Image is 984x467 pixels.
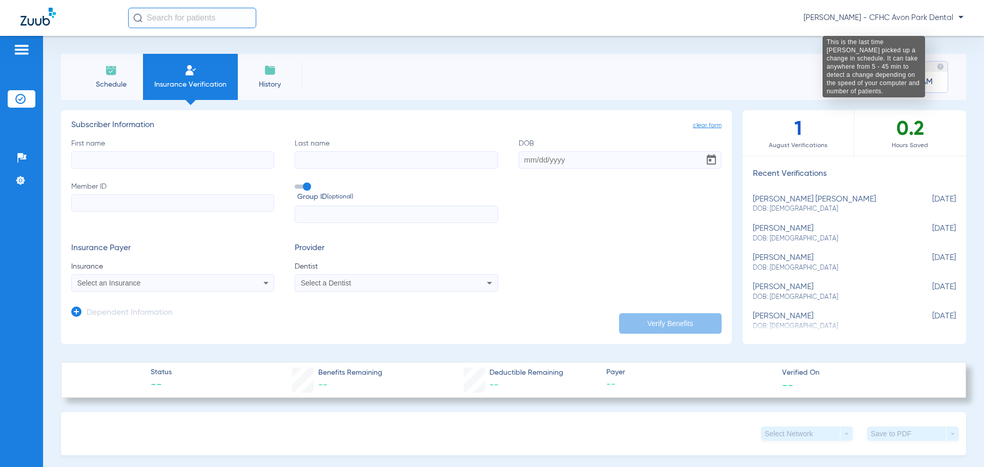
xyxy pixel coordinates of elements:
[905,195,956,214] span: [DATE]
[71,243,274,254] h3: Insurance Payer
[701,150,722,170] button: Open calendar
[318,368,382,378] span: Benefits Remaining
[519,138,722,169] label: DOB
[151,378,172,393] span: --
[753,224,905,243] div: [PERSON_NAME]
[489,368,563,378] span: Deductible Remaining
[87,308,173,318] h3: Dependent Information
[71,181,274,224] label: Member ID
[782,379,793,390] span: --
[245,79,294,90] span: History
[693,120,722,131] span: clear form
[743,110,854,156] div: 1
[301,279,351,287] span: Select a Dentist
[295,261,498,272] span: Dentist
[151,367,172,378] span: Status
[619,313,722,334] button: Verify Benefits
[804,13,963,23] span: [PERSON_NAME] - CFHC Avon Park Dental
[13,44,30,56] img: hamburger-icon
[606,378,773,391] span: --
[184,64,197,76] img: Manual Insurance Verification
[823,36,925,97] div: This is the last time [PERSON_NAME] picked up a change in schedule. It can take anywhere from 5 -...
[854,110,966,156] div: 0.2
[753,195,905,214] div: [PERSON_NAME] [PERSON_NAME]
[133,13,142,23] img: Search Icon
[743,169,966,179] h3: Recent Verifications
[905,253,956,272] span: [DATE]
[905,224,956,243] span: [DATE]
[71,261,274,272] span: Insurance
[933,418,984,467] iframe: Chat Widget
[71,151,274,169] input: First name
[905,312,956,331] span: [DATE]
[782,368,949,378] span: Verified On
[327,192,353,202] small: (optional)
[753,282,905,301] div: [PERSON_NAME]
[71,194,274,212] input: Member ID
[151,79,230,90] span: Insurance Verification
[743,140,854,151] span: August Verifications
[905,282,956,301] span: [DATE]
[128,8,256,28] input: Search for patients
[264,64,276,76] img: History
[753,205,905,214] span: DOB: [DEMOGRAPHIC_DATA]
[297,192,498,202] span: Group ID
[295,151,498,169] input: Last name
[489,380,499,390] span: --
[519,151,722,169] input: DOBOpen calendar
[87,79,135,90] span: Schedule
[753,253,905,272] div: [PERSON_NAME]
[854,140,966,151] span: Hours Saved
[318,380,327,390] span: --
[753,234,905,243] span: DOB: [DEMOGRAPHIC_DATA]
[295,138,498,169] label: Last name
[77,279,141,287] span: Select an Insurance
[753,263,905,273] span: DOB: [DEMOGRAPHIC_DATA]
[71,138,274,169] label: First name
[295,243,498,254] h3: Provider
[20,8,56,26] img: Zuub Logo
[753,293,905,302] span: DOB: [DEMOGRAPHIC_DATA]
[753,312,905,331] div: [PERSON_NAME]
[606,367,773,378] span: Payer
[105,64,117,76] img: Schedule
[71,120,722,131] h3: Subscriber Information
[937,63,944,70] img: last sync help info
